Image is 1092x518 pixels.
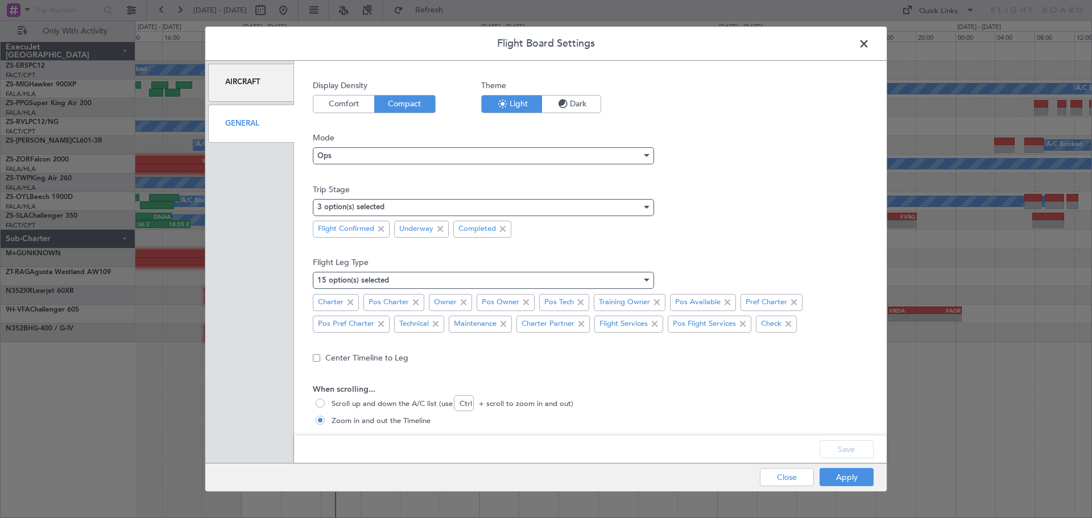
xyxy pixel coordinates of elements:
span: Trip Stage [313,184,868,196]
span: Pos Available [675,297,721,308]
button: Dark [542,96,601,113]
button: Comfort [313,96,374,113]
span: Display Density [313,80,436,92]
span: Mode [313,132,868,144]
span: Zoom in and out the Timeline [327,416,431,427]
span: Theme [481,80,601,92]
span: Pos Charter [369,297,409,308]
span: Charter [318,297,344,308]
div: Aircraft [208,64,294,102]
mat-select-trigger: 3 option(s) selected [317,204,384,211]
span: Technical [399,318,429,330]
div: General [208,105,294,143]
span: Maintenance [454,318,497,330]
span: Flight Leg Type [313,256,868,268]
span: Pref Charter [746,297,787,308]
span: Scroll up and down the A/C list (use Ctrl + scroll to zoom in and out) [327,399,573,410]
span: Flight Confirmed [318,223,374,235]
span: Charter Partner [522,318,574,330]
label: Center Timeline to Leg [325,352,408,364]
mat-select-trigger: 15 option(s) selected [317,277,389,284]
span: Pos Pref Charter [318,318,374,330]
button: Compact [374,96,435,113]
button: Light [482,96,542,113]
span: Flight Services [599,318,648,330]
span: Ops [317,152,332,160]
span: Check [761,318,781,330]
span: Pos Owner [482,297,519,308]
span: Underway [399,223,433,235]
span: When scrolling... [313,384,868,396]
header: Flight Board Settings [205,27,887,61]
span: Training Owner [599,297,650,308]
button: Apply [820,468,874,486]
span: Owner [434,297,457,308]
span: Pos Flight Services [673,318,736,330]
button: Close [760,468,814,486]
span: Completed [458,223,496,235]
span: Pos Tech [544,297,574,308]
